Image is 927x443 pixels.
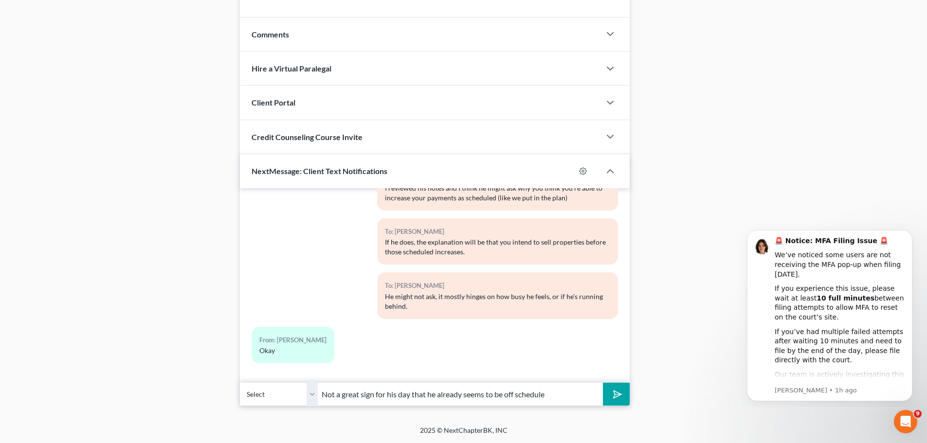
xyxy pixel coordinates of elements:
div: If he does, the explanation will be that you intend to sell properties before those scheduled inc... [385,237,610,257]
div: Okay [259,346,327,355]
div: To: [PERSON_NAME] [385,226,610,237]
div: To: [PERSON_NAME] [385,280,610,291]
div: I reviewed his notes and I think he might ask why you think you're able to increase your payments... [385,183,610,203]
span: Comments [252,30,289,39]
div: From: [PERSON_NAME] [259,335,327,346]
span: Hire a Virtual Paralegal [252,64,331,73]
span: 9 [914,410,922,418]
span: Client Portal [252,98,295,107]
span: NextMessage: Client Text Notifications [252,166,387,176]
input: Say something... [318,382,603,406]
span: Credit Counseling Course Invite [252,132,363,142]
div: He might not ask, it mostly hinges on how busy he feels, or if he's running behind. [385,292,610,311]
iframe: Intercom notifications message [732,221,927,407]
iframe: Intercom live chat [894,410,917,433]
div: 2025 © NextChapterBK, INC [186,425,741,443]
